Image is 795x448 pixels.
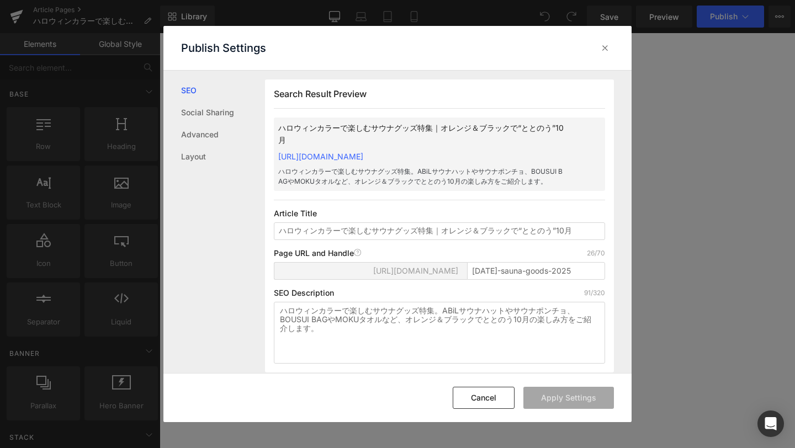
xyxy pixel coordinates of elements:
a: SEO [181,79,265,102]
p: 26/70 [587,249,605,258]
input: Enter article title... [467,262,605,280]
p: 91/320 [584,289,605,297]
button: Apply Settings [523,387,614,409]
p: Article Title [274,209,605,218]
a: Social Sharing [181,102,265,124]
div: Open Intercom Messenger [757,410,784,437]
span: Search Result Preview [274,88,367,99]
p: SEO Description [274,289,334,297]
p: ハロウィンカラーで楽しむサウナグッズ特集｜オレンジ＆ブラックで“ととのう”10月 [278,122,565,146]
a: [URL][DOMAIN_NAME] [278,152,363,161]
p: ハロウィンカラーで楽しむサウナグッズ特集。ABiLサウナハットやサウナポンチョ、BOUSUI BAGやMOKUタオルなど、オレンジ＆ブラックでととのう10月の楽しみ方をご紹介します。 [278,167,565,186]
a: Layout [181,146,265,168]
p: Page URL and Handle [274,249,362,258]
input: Enter your page title... [274,222,605,240]
span: [URL][DOMAIN_NAME] [373,266,458,275]
button: Cancel [453,387,515,409]
a: Advanced [181,124,265,146]
p: Publish Settings [181,41,266,55]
